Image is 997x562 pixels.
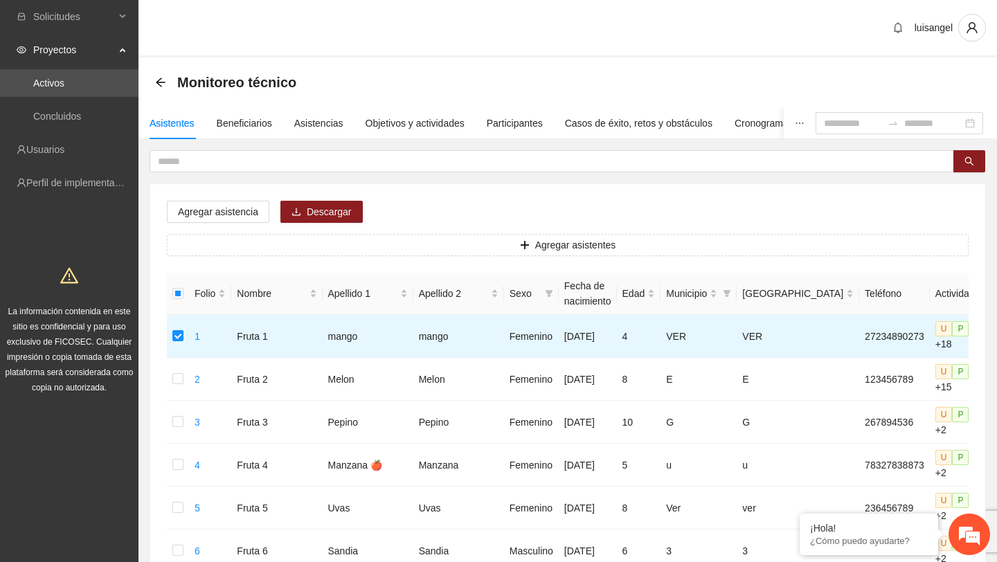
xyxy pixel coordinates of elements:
td: [DATE] [559,315,617,358]
td: Manzana 🍎 [323,444,413,487]
th: Teléfono [859,273,930,315]
td: [DATE] [559,487,617,529]
button: ellipsis [784,107,816,139]
span: Estamos en línea. [80,185,191,325]
span: Nombre [237,286,306,301]
div: Beneficiarios [217,116,272,131]
span: search [964,156,974,167]
span: filter [720,283,734,304]
td: Uvas [413,487,504,529]
a: 2 [195,374,200,385]
td: Melon [323,358,413,401]
span: Municipio [666,286,707,301]
textarea: Escriba su mensaje y pulse “Intro” [7,378,264,426]
th: Municipio [661,273,737,315]
span: La información contenida en este sitio es confidencial y para uso exclusivo de FICOSEC. Cualquier... [6,307,134,392]
td: u [661,444,737,487]
td: 123456789 [859,358,930,401]
p: ¿Cómo puedo ayudarte? [810,536,928,546]
span: ellipsis [795,118,805,128]
a: 3 [195,417,200,428]
span: P [952,493,969,508]
td: mango [413,315,504,358]
span: P [952,407,969,422]
span: Sexo [510,286,539,301]
div: Back [155,77,166,89]
td: mango [323,315,413,358]
span: Proyectos [33,36,115,64]
th: Apellido 2 [413,273,504,315]
td: Pepino [413,401,504,444]
button: Agregar asistencia [167,201,269,223]
td: Ver [661,487,737,529]
span: P [952,364,969,379]
span: Folio [195,286,215,301]
td: 10 [617,401,661,444]
div: Chatee con nosotros ahora [72,71,233,89]
td: Femenino [504,315,559,358]
td: Uvas [323,487,413,529]
td: 5 [617,444,661,487]
td: Fruta 2 [231,358,322,401]
td: G [737,401,859,444]
span: U [935,321,953,336]
span: to [888,118,899,129]
span: Solicitudes [33,3,115,30]
a: 6 [195,545,200,556]
button: bell [887,17,909,39]
td: +15 [930,358,980,401]
span: U [935,493,953,508]
button: search [953,150,985,172]
span: luisangel [915,22,953,33]
th: Actividad [930,273,980,315]
th: Apellido 1 [323,273,413,315]
span: plus [520,240,530,251]
td: 27234890273 [859,315,930,358]
a: 5 [195,502,200,514]
span: user [959,21,985,34]
td: 267894536 [859,401,930,444]
td: [DATE] [559,401,617,444]
td: +2 [930,444,980,487]
td: G [661,401,737,444]
td: +2 [930,401,980,444]
span: Apellido 1 [328,286,397,301]
td: VER [661,315,737,358]
th: Folio [189,273,231,315]
span: Descargar [307,204,352,219]
span: Agregar asistentes [535,237,616,253]
td: E [737,358,859,401]
th: Edad [617,273,661,315]
span: download [291,207,301,218]
span: Apellido 2 [419,286,488,301]
td: +2 [930,487,980,529]
div: Objetivos y actividades [366,116,465,131]
span: Monitoreo técnico [177,71,296,93]
td: 78327838873 [859,444,930,487]
a: Activos [33,78,64,89]
td: [DATE] [559,444,617,487]
span: filter [542,283,556,304]
span: [GEOGRAPHIC_DATA] [742,286,843,301]
a: 4 [195,460,200,471]
td: 8 [617,358,661,401]
span: Edad [622,286,645,301]
div: ¡Hola! [810,523,928,534]
td: 4 [617,315,661,358]
span: swap-right [888,118,899,129]
a: Perfil de implementadora [26,177,134,188]
td: Fruta 4 [231,444,322,487]
a: 1 [195,331,200,342]
td: Femenino [504,358,559,401]
span: Agregar asistencia [178,204,258,219]
td: Melon [413,358,504,401]
td: ver [737,487,859,529]
span: filter [723,289,731,298]
div: Asistentes [150,116,195,131]
a: Concluidos [33,111,81,122]
div: Participantes [487,116,543,131]
div: Cronograma [735,116,789,131]
span: warning [60,266,78,284]
td: Fruta 5 [231,487,322,529]
td: u [737,444,859,487]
